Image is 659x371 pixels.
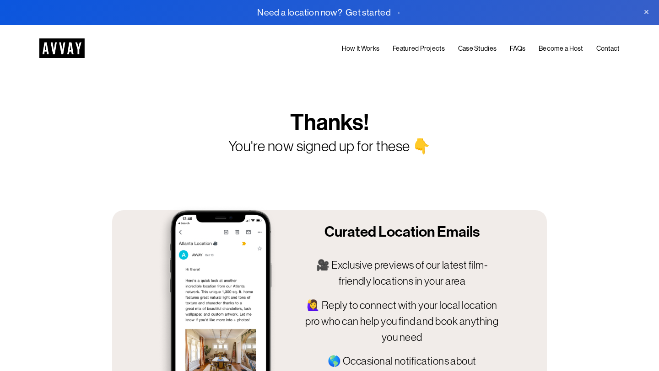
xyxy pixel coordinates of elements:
[539,43,583,54] a: Become a Host
[305,297,498,345] p: 🙋‍♀️ Reply to connect with your local location pro who can help you find and book anything you need
[510,43,525,54] a: FAQs
[39,38,85,58] img: AVVAY - The First Nationwide Location Scouting Co.
[305,257,498,289] p: 🎥 Exclusive previews of our latest film-friendly locations in your area
[596,43,620,54] a: Contact
[209,109,450,136] h1: Thanks!
[184,136,475,158] p: You're now signed up for these 👇
[305,223,498,241] h2: Curated Location Emails
[393,43,445,54] a: Featured Projects
[342,43,380,54] a: How It Works
[458,43,497,54] a: Case Studies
